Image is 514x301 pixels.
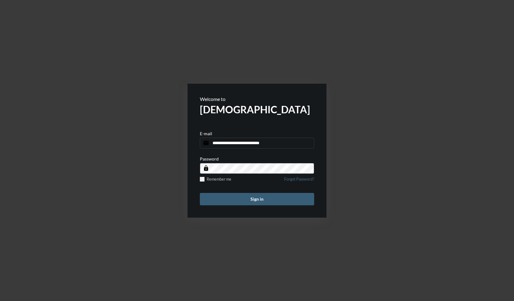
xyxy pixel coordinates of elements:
[200,131,212,136] p: E-mail
[200,177,231,182] label: Remember me
[200,193,314,205] button: Sign in
[200,103,314,115] h2: [DEMOGRAPHIC_DATA]
[284,177,314,185] a: Forgot Password?
[200,156,219,161] p: Password
[200,96,314,102] p: Welcome to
